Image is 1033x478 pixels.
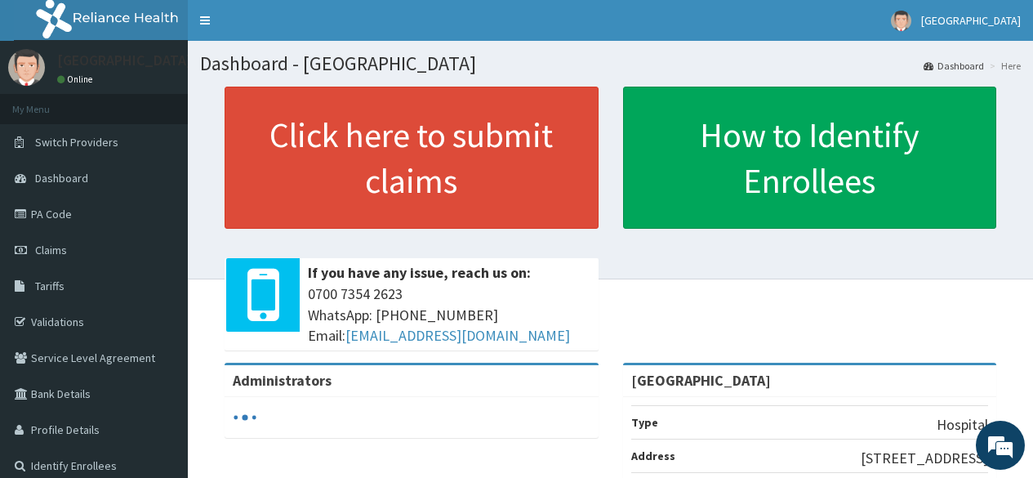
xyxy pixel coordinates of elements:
h1: Dashboard - [GEOGRAPHIC_DATA] [200,53,1021,74]
img: User Image [8,49,45,86]
li: Here [986,59,1021,73]
p: [STREET_ADDRESS] [861,448,988,469]
span: [GEOGRAPHIC_DATA] [921,13,1021,28]
span: Dashboard [35,171,88,185]
span: 0700 7354 2623 WhatsApp: [PHONE_NUMBER] Email: [308,284,590,346]
a: Click here to submit claims [225,87,599,229]
a: How to Identify Enrollees [623,87,997,229]
a: Dashboard [924,59,984,73]
p: Hospital [937,414,988,436]
a: Online [57,74,96,85]
svg: audio-loading [233,405,257,430]
p: [GEOGRAPHIC_DATA] [57,53,192,68]
span: Tariffs [35,279,65,293]
b: If you have any issue, reach us on: [308,263,531,282]
b: Type [631,415,658,430]
span: Switch Providers [35,135,118,150]
b: Administrators [233,371,332,390]
img: User Image [891,11,911,31]
strong: [GEOGRAPHIC_DATA] [631,371,771,390]
span: Claims [35,243,67,257]
b: Address [631,449,675,463]
a: [EMAIL_ADDRESS][DOMAIN_NAME] [345,326,570,345]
